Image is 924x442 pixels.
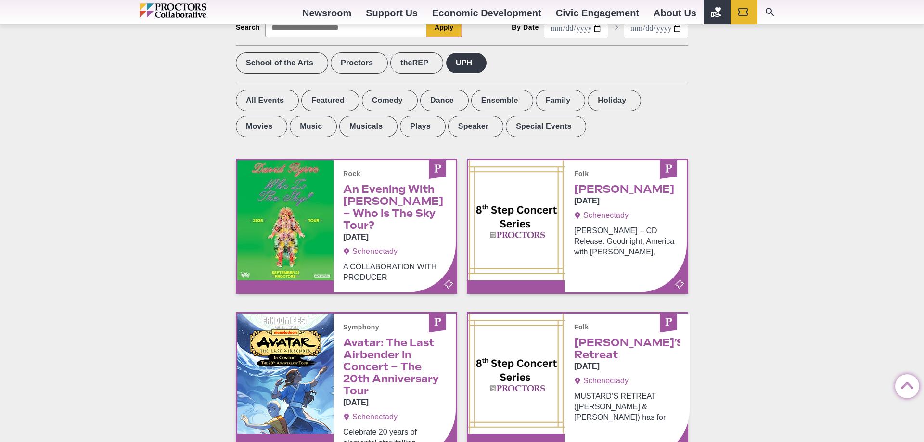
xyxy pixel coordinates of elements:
label: Speaker [448,116,503,137]
a: Back to Top [895,375,914,394]
label: Family [536,90,586,111]
label: Musicals [339,116,398,137]
label: Holiday [588,90,641,111]
label: Plays [400,116,446,137]
img: Proctors logo [140,3,248,18]
label: School of the Arts [236,52,328,74]
div: Search [236,24,260,31]
label: UPH [446,52,487,74]
button: Apply [426,18,462,37]
label: Featured [301,90,359,111]
label: All Events [236,90,299,111]
label: Music [290,116,337,137]
label: Proctors [331,52,388,74]
label: Comedy [362,90,418,111]
label: Movies [236,116,287,137]
label: Special Events [506,116,586,137]
div: By Date [512,24,539,31]
label: Ensemble [471,90,533,111]
label: Dance [420,90,469,111]
label: theREP [390,52,443,74]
